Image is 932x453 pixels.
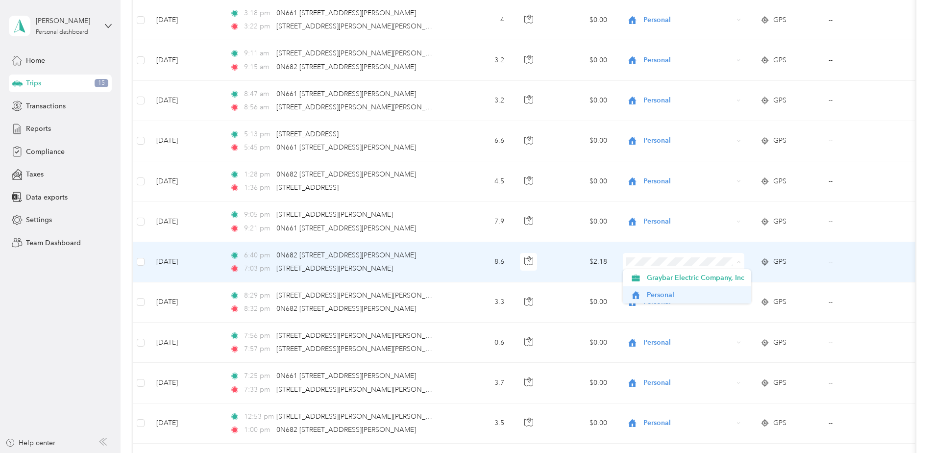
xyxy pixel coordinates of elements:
[773,216,786,227] span: GPS
[26,124,51,134] span: Reports
[877,398,932,453] iframe: Everlance-gr Chat Button Frame
[643,55,733,66] span: Personal
[447,121,512,161] td: 6.6
[148,323,222,363] td: [DATE]
[773,15,786,25] span: GPS
[148,201,222,242] td: [DATE]
[546,121,615,161] td: $0.00
[773,297,786,307] span: GPS
[276,130,339,138] span: [STREET_ADDRESS]
[244,371,272,381] span: 7:25 pm
[244,129,272,140] span: 5:13 pm
[821,161,910,201] td: --
[244,384,272,395] span: 7:33 pm
[546,363,615,403] td: $0.00
[773,176,786,187] span: GPS
[546,201,615,242] td: $0.00
[244,223,272,234] span: 9:21 pm
[148,363,222,403] td: [DATE]
[244,182,272,193] span: 1:36 pm
[244,344,272,354] span: 7:57 pm
[276,103,447,111] span: [STREET_ADDRESS][PERSON_NAME][PERSON_NAME]
[26,169,44,179] span: Taxes
[276,49,447,57] span: [STREET_ADDRESS][PERSON_NAME][PERSON_NAME]
[546,403,615,444] td: $0.00
[244,102,272,113] span: 8:56 am
[276,9,416,17] span: 0N661 [STREET_ADDRESS][PERSON_NAME]
[447,323,512,363] td: 0.6
[244,330,272,341] span: 7:56 pm
[148,121,222,161] td: [DATE]
[276,22,447,30] span: [STREET_ADDRESS][PERSON_NAME][PERSON_NAME]
[647,273,744,283] span: Graybar Electric Company, Inc
[244,425,272,435] span: 1:00 pm
[643,418,733,428] span: Personal
[821,363,910,403] td: --
[773,377,786,388] span: GPS
[244,142,272,153] span: 5:45 pm
[773,135,786,146] span: GPS
[821,201,910,242] td: --
[244,209,272,220] span: 9:05 pm
[244,48,272,59] span: 9:11 am
[773,95,786,106] span: GPS
[276,426,416,434] span: 0N682 [STREET_ADDRESS][PERSON_NAME]
[643,176,733,187] span: Personal
[643,135,733,146] span: Personal
[26,55,45,66] span: Home
[276,90,416,98] span: 0N661 [STREET_ADDRESS][PERSON_NAME]
[276,304,416,313] span: 0N682 [STREET_ADDRESS][PERSON_NAME]
[26,78,41,88] span: Trips
[26,238,81,248] span: Team Dashboard
[244,8,272,19] span: 3:18 pm
[821,282,910,323] td: --
[546,323,615,363] td: $0.00
[447,403,512,444] td: 3.5
[821,121,910,161] td: --
[148,81,222,121] td: [DATE]
[546,282,615,323] td: $0.00
[821,323,910,363] td: --
[773,256,786,267] span: GPS
[546,81,615,121] td: $0.00
[244,263,272,274] span: 7:03 pm
[244,89,272,100] span: 8:47 am
[26,192,68,202] span: Data exports
[148,161,222,201] td: [DATE]
[276,345,447,353] span: [STREET_ADDRESS][PERSON_NAME][PERSON_NAME]
[244,169,272,180] span: 1:28 pm
[643,216,733,227] span: Personal
[773,337,786,348] span: GPS
[821,242,910,282] td: --
[773,418,786,428] span: GPS
[276,264,393,273] span: [STREET_ADDRESS][PERSON_NAME]
[276,183,339,192] span: [STREET_ADDRESS]
[36,29,88,35] div: Personal dashboard
[821,81,910,121] td: --
[276,291,447,300] span: [STREET_ADDRESS][PERSON_NAME][PERSON_NAME]
[26,101,66,111] span: Transactions
[447,40,512,80] td: 3.2
[244,21,272,32] span: 3:22 pm
[5,438,55,448] div: Help center
[447,81,512,121] td: 3.2
[26,215,52,225] span: Settings
[95,79,108,88] span: 15
[546,161,615,201] td: $0.00
[276,224,416,232] span: 0N661 [STREET_ADDRESS][PERSON_NAME]
[26,147,65,157] span: Compliance
[447,201,512,242] td: 7.9
[244,411,272,422] span: 12:53 pm
[821,403,910,444] td: --
[148,282,222,323] td: [DATE]
[447,282,512,323] td: 3.3
[643,337,733,348] span: Personal
[643,95,733,106] span: Personal
[276,210,393,219] span: [STREET_ADDRESS][PERSON_NAME]
[276,412,447,421] span: [STREET_ADDRESS][PERSON_NAME][PERSON_NAME]
[546,242,615,282] td: $2.18
[276,331,447,340] span: [STREET_ADDRESS][PERSON_NAME][PERSON_NAME]
[773,55,786,66] span: GPS
[244,250,272,261] span: 6:40 pm
[276,170,416,178] span: 0N682 [STREET_ADDRESS][PERSON_NAME]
